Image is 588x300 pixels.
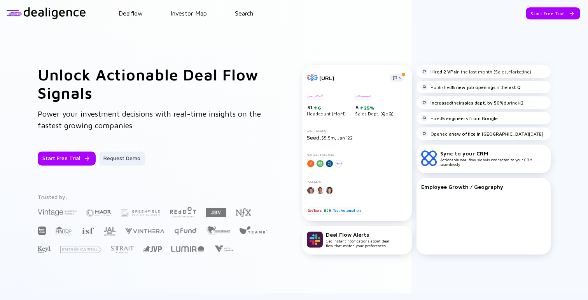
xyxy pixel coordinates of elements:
[440,150,546,167] div: Actionable deal flow signals connected to your CRM seamlessly
[111,246,134,253] img: Strait Capital
[38,109,261,130] span: Power your investment decisions with real-time insights on the fastest growing companies
[421,183,546,190] div: Employee Growth / Geography
[308,105,346,111] div: 31
[462,100,504,106] strong: sales dept. by 50%
[307,207,322,215] div: DevTools
[206,226,230,235] img: The Elephant
[235,10,253,17] a: Search
[239,226,267,234] img: Team8
[451,131,529,137] strong: new office in [GEOGRAPHIC_DATA]
[119,10,143,17] a: Dealflow
[319,75,385,81] div: [URL]
[332,207,361,215] div: Test Automation
[38,208,77,217] img: Vintage Investment Partners
[236,208,251,217] img: NFX
[421,68,531,75] div: in the last month (Sales,Marketing)
[307,134,321,141] span: Seed,
[170,205,197,218] img: Red Dot Capital Partners
[526,7,580,19] button: Start Free Trial
[442,115,498,121] strong: 5 engineers from Google
[213,245,234,253] img: Viola Growth
[60,246,101,253] img: Entrée Capital
[56,226,72,235] img: FINTOP Capital
[125,227,164,235] img: Vinthera
[421,84,521,90] div: Published in the
[86,206,112,219] img: Maor Investments
[307,129,407,133] div: Last Funding
[143,246,162,252] img: Jerusalem Venture Partners
[307,180,407,183] div: Founders
[317,105,321,111] div: 6
[421,99,523,106] div: their during
[307,94,346,117] div: Headcount (MoM)
[171,246,204,252] img: Lumir Ventures
[421,115,498,121] div: Hired
[174,226,197,235] img: Q Fund
[518,100,523,106] strong: H2
[121,209,160,216] img: Greenfield Partners
[307,134,407,141] div: $5.5m, Jan `22
[38,246,51,253] img: Key1 Capital
[206,208,226,218] img: JBV Capital
[81,227,94,234] img: Israel Secondary Fund
[430,100,452,106] strong: Increased
[323,207,331,215] div: B2B
[326,231,389,248] div: Get instant notifications about deal flow that match your preferences
[355,94,394,117] div: Sales Dept. (QoQ)
[38,65,271,102] h1: Unlock Actionable Deal Flow Signals
[171,10,207,17] a: Investor Map
[307,153,407,157] div: Notable Investors
[452,84,495,90] strong: 8 new job openings
[507,84,521,90] strong: last Q
[356,105,394,111] div: 5
[38,194,269,200] div: Trusted by:
[38,152,96,166] button: Start Free Trial
[99,152,145,166] button: Request Demo
[421,131,543,137] div: Opened a [DATE]
[103,227,115,236] img: JAL Ventures
[326,231,389,238] div: Deal Flow Alerts
[363,105,374,111] div: 25%
[440,150,546,157] div: Sync to your CRM
[430,69,456,75] strong: Hired 2 VPs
